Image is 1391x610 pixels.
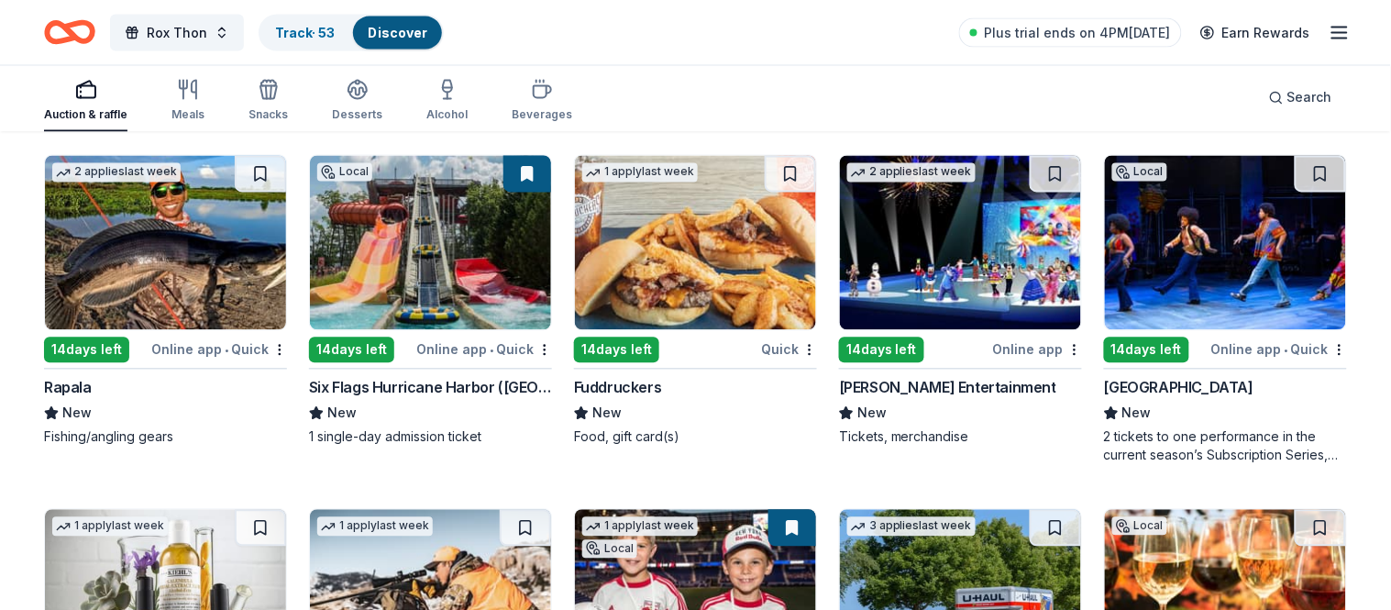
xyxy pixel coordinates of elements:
div: Beverages [512,108,572,123]
img: Image for Six Flags Hurricane Harbor (Jackson) [310,156,551,330]
a: Earn Rewards [1189,17,1321,50]
button: Meals [171,72,204,132]
div: 14 days left [44,338,129,363]
button: Search [1254,80,1347,116]
div: Desserts [332,108,382,123]
button: Track· 53Discover [259,15,444,51]
div: 14 days left [1104,338,1189,363]
button: Alcohol [426,72,468,132]
div: [PERSON_NAME] Entertainment [839,377,1056,399]
div: [GEOGRAPHIC_DATA] [1104,377,1253,399]
span: Rox Thon [147,22,207,44]
span: New [857,403,887,425]
div: 14 days left [839,338,924,363]
div: 2 applies last week [52,163,181,183]
div: Fishing/angling gears [44,428,287,447]
div: 1 apply last week [52,517,168,537]
div: Local [1112,517,1167,536]
button: Rox Thon [110,15,244,51]
span: • [1285,343,1288,358]
div: 14 days left [309,338,394,363]
img: Image for Rapala [45,156,286,330]
button: Snacks [248,72,288,132]
button: Desserts [332,72,382,132]
a: Discover [368,25,427,40]
div: Rapala [44,377,92,399]
span: • [225,343,228,358]
button: Auction & raffle [44,72,127,132]
a: Plus trial ends on 4PM[DATE] [959,18,1182,48]
img: Image for Feld Entertainment [840,156,1081,330]
div: 1 apply last week [582,517,698,537]
span: New [592,403,622,425]
div: Online app Quick [1211,338,1347,361]
div: 14 days left [574,338,659,363]
div: 1 apply last week [317,517,433,537]
div: Local [317,163,372,182]
div: Tickets, merchandise [839,428,1082,447]
div: Alcohol [426,108,468,123]
div: Local [582,540,637,559]
a: Image for Six Flags Hurricane Harbor (Jackson)Local14days leftOnline app•QuickSix Flags Hurricane... [309,155,552,447]
img: Image for Fuddruckers [575,156,816,330]
div: Snacks [248,108,288,123]
div: Food, gift card(s) [574,428,817,447]
a: Image for Rapala2 applieslast week14days leftOnline app•QuickRapalaNewFishing/angling gears [44,155,287,447]
div: Quick [761,338,817,361]
span: • [490,343,493,358]
span: Plus trial ends on 4PM[DATE] [985,22,1171,44]
div: 1 apply last week [582,163,698,183]
div: Online app Quick [416,338,552,361]
span: New [327,403,357,425]
span: Search [1287,87,1332,109]
span: New [62,403,92,425]
img: Image for Two River Theater [1105,156,1346,330]
div: Meals [171,108,204,123]
div: Fuddruckers [574,377,662,399]
div: 2 applies last week [847,163,976,183]
a: Image for Two River TheaterLocal14days leftOnline app•Quick[GEOGRAPHIC_DATA]New2 tickets to one p... [1104,155,1347,465]
a: Home [44,11,95,54]
span: New [1122,403,1152,425]
div: Local [1112,163,1167,182]
div: Online app Quick [151,338,287,361]
a: Image for Fuddruckers 1 applylast week14days leftQuickFuddruckersNewFood, gift card(s) [574,155,817,447]
a: Image for Feld Entertainment2 applieslast week14days leftOnline app[PERSON_NAME] EntertainmentNew... [839,155,1082,447]
div: 1 single-day admission ticket [309,428,552,447]
a: Track· 53 [275,25,335,40]
div: Auction & raffle [44,108,127,123]
button: Beverages [512,72,572,132]
div: 2 tickets to one performance in the current season’s Subscription Series, valued at $146 [1104,428,1347,465]
div: Online app [993,338,1082,361]
div: Six Flags Hurricane Harbor ([GEOGRAPHIC_DATA]) [309,377,552,399]
div: 3 applies last week [847,517,976,537]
